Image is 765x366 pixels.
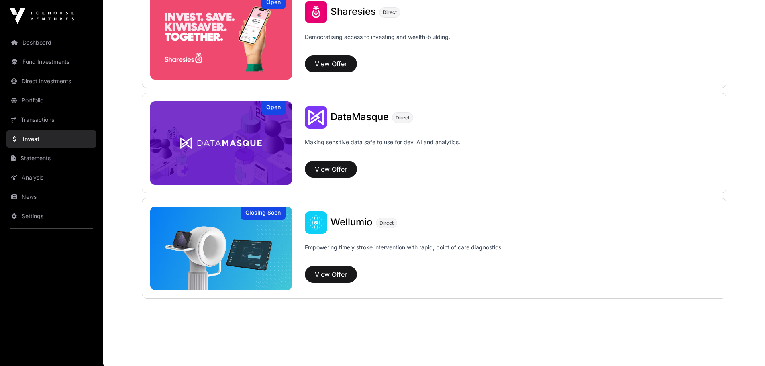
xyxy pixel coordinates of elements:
a: Dashboard [6,34,96,51]
a: Wellumio [330,217,373,228]
a: Portfolio [6,92,96,109]
img: Icehouse Ventures Logo [10,8,74,24]
span: Sharesies [330,6,376,17]
a: Sharesies [330,7,376,17]
div: Closing Soon [241,207,286,220]
div: Open [261,101,286,115]
img: Sharesies [305,1,327,23]
span: DataMasque [330,111,389,123]
a: Settings [6,207,96,225]
button: View Offer [305,161,357,178]
span: Direct [396,115,410,121]
a: Transactions [6,111,96,129]
a: Analysis [6,169,96,186]
img: Wellumio [305,211,327,234]
button: View Offer [305,55,357,72]
img: DataMasque [305,106,327,129]
span: Direct [383,9,397,16]
iframe: Chat Widget [725,327,765,366]
a: DataMasque [330,112,389,123]
a: Fund Investments [6,53,96,71]
p: Making sensitive data safe to use for dev, AI and analytics. [305,138,460,157]
span: Direct [379,220,394,226]
button: View Offer [305,266,357,283]
a: DataMasqueOpen [150,101,292,185]
img: DataMasque [150,101,292,185]
span: Wellumio [330,216,373,228]
img: Wellumio [150,207,292,290]
a: Statements [6,149,96,167]
a: WellumioClosing Soon [150,207,292,290]
p: Empowering timely stroke intervention with rapid, point of care diagnostics. [305,243,503,263]
a: Direct Investments [6,72,96,90]
p: Democratising access to investing and wealth-building. [305,33,450,52]
a: Invest [6,130,96,148]
a: News [6,188,96,206]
